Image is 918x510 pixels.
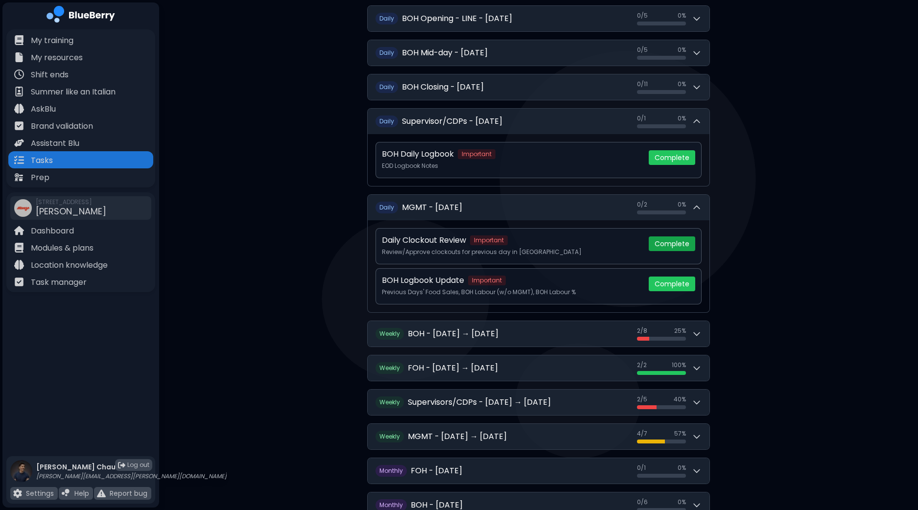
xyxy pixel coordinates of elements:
img: company logo [47,6,115,26]
span: 2 / 2 [637,361,647,369]
img: file icon [14,277,24,287]
img: file icon [14,121,24,131]
button: DailyBOH Mid-day - [DATE]0/50% [368,40,709,66]
p: Tasks [31,155,53,166]
img: file icon [14,138,24,148]
img: file icon [14,172,24,182]
span: Daily [376,202,398,213]
p: Task manager [31,277,87,288]
span: 0 % [678,115,686,122]
img: file icon [62,489,71,498]
span: 0 % [678,498,686,506]
p: Settings [26,489,54,498]
span: 0 % [678,12,686,20]
p: Daily Clockout Review [382,234,466,246]
p: Location knowledge [31,259,108,271]
span: 0 % [678,201,686,209]
img: file icon [14,35,24,45]
h2: Supervisor/CDPs - [DATE] [402,116,502,127]
img: file icon [97,489,106,498]
span: 100 % [672,361,686,369]
span: 57 % [674,430,686,438]
button: WeeklyFOH - [DATE] → [DATE]2/2100% [368,355,709,381]
h2: BOH - [DATE] → [DATE] [408,328,498,340]
span: Daily [376,81,398,93]
span: 0 / 1 [637,115,646,122]
p: BOH Daily Logbook [382,148,454,160]
h2: FOH - [DATE] → [DATE] [408,362,498,374]
span: Daily [376,47,398,59]
h2: MGMT - [DATE] → [DATE] [408,431,507,442]
h2: FOH - [DATE] [411,465,462,477]
p: Report bug [110,489,147,498]
img: file icon [14,243,24,253]
button: WeeklyMGMT - [DATE] → [DATE]4/757% [368,424,709,449]
img: profile photo [10,460,32,492]
span: 0 / 5 [637,12,648,20]
p: Brand validation [31,120,93,132]
p: Previous Days' Food Sales, BOH Labour (w/o MGMT), BOH Labour % [382,288,641,296]
span: 4 / 7 [637,430,647,438]
p: EOD Logbook Notes [382,162,641,170]
h2: BOH Opening - LINE - [DATE] [402,13,512,24]
span: [PERSON_NAME] [36,205,106,217]
p: Help [74,489,89,498]
p: My resources [31,52,83,64]
p: AskBlu [31,103,56,115]
h2: BOH Mid-day - [DATE] [402,47,488,59]
p: Prep [31,172,49,184]
button: WeeklySupervisors/CDPs - [DATE] → [DATE]2/540% [368,390,709,415]
h2: BOH Closing - [DATE] [402,81,484,93]
span: 0 / 11 [637,80,648,88]
button: WeeklyBOH - [DATE] → [DATE]2/825% [368,321,709,347]
span: Weekly [376,328,404,340]
span: Weekly [376,362,404,374]
span: 0 % [678,46,686,54]
img: file icon [14,52,24,62]
p: Dashboard [31,225,74,237]
img: file icon [14,226,24,235]
p: Shift ends [31,69,69,81]
span: Weekly [376,431,404,442]
img: file icon [14,260,24,270]
img: file icon [13,489,22,498]
p: BOH Logbook Update [382,275,464,286]
img: file icon [14,155,24,165]
span: Important [458,149,495,159]
p: Assistant Blu [31,138,79,149]
span: 0 / 2 [637,201,647,209]
button: DailyBOH Opening - LINE - [DATE]0/50% [368,6,709,31]
button: DailySupervisor/CDPs - [DATE]0/10% [368,109,709,134]
p: Summer like an Italian [31,86,116,98]
p: My training [31,35,73,46]
span: 0 % [678,80,686,88]
h2: MGMT - [DATE] [402,202,462,213]
span: 25 % [674,327,686,335]
span: Daily [376,116,398,127]
span: [STREET_ADDRESS] [36,198,106,206]
p: Review/Approve clockouts for previous day in [GEOGRAPHIC_DATA] [382,248,641,256]
span: 2 / 8 [637,327,647,335]
img: logout [118,462,125,469]
span: 0 / 5 [637,46,648,54]
button: DailyBOH Closing - [DATE]0/110% [368,74,709,100]
button: Complete [649,277,695,291]
span: Daily [376,13,398,24]
button: MonthlyFOH - [DATE]0/10% [368,458,709,484]
button: DailyMGMT - [DATE]0/20% [368,195,709,220]
span: 0 / 1 [637,464,646,472]
span: Monthly [376,465,407,477]
span: 2 / 5 [637,395,647,403]
p: [PERSON_NAME][EMAIL_ADDRESS][PERSON_NAME][DOMAIN_NAME] [36,472,227,480]
img: file icon [14,104,24,114]
h2: Supervisors/CDPs - [DATE] → [DATE] [408,396,551,408]
button: Complete [649,236,695,251]
p: [PERSON_NAME] Chau [36,463,227,471]
span: Log out [127,461,149,469]
img: company thumbnail [14,199,32,217]
img: file icon [14,70,24,79]
span: Important [470,235,508,245]
span: Weekly [376,396,404,408]
span: Important [468,276,506,285]
button: Complete [649,150,695,165]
